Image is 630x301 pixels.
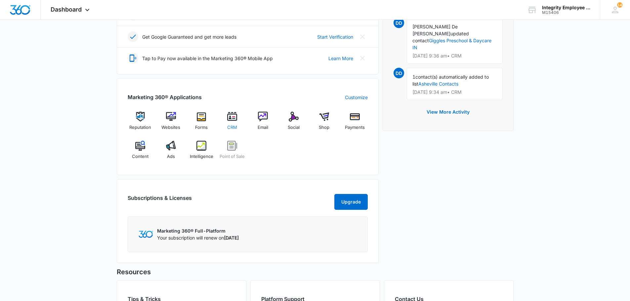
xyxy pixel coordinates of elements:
[412,90,497,94] p: [DATE] 9:34 am • CRM
[128,194,192,207] h2: Subscriptions & Licenses
[357,31,368,42] button: Close
[412,24,458,36] span: [PERSON_NAME] De [PERSON_NAME]
[317,33,353,40] a: Start Verification
[319,124,329,131] span: Shop
[224,235,239,241] span: [DATE]
[412,38,491,50] a: Giggles Preschool & Daycare IN
[345,124,365,131] span: Payments
[142,33,236,40] p: Get Google Guaranteed and get more leads
[312,112,337,135] a: Shop
[394,68,404,78] span: DD
[220,141,245,165] a: Point of Sale
[412,74,415,80] span: 1
[542,10,590,15] div: account id
[190,153,213,160] span: Intelligence
[345,94,368,101] a: Customize
[288,124,300,131] span: Social
[250,112,276,135] a: Email
[128,141,153,165] a: Content
[542,5,590,10] div: account name
[129,124,151,131] span: Reputation
[158,141,184,165] a: Ads
[157,234,239,241] p: Your subscription will renew on
[220,112,245,135] a: CRM
[195,124,208,131] span: Forms
[167,153,175,160] span: Ads
[258,124,268,131] span: Email
[334,194,368,210] button: Upgrade
[394,18,404,28] span: DD
[189,112,214,135] a: Forms
[281,112,306,135] a: Social
[161,124,180,131] span: Websites
[342,112,368,135] a: Payments
[227,124,237,131] span: CRM
[617,2,622,8] span: 14
[220,153,245,160] span: Point of Sale
[128,93,202,101] h2: Marketing 360® Applications
[412,54,497,58] p: [DATE] 9:36 am • CRM
[420,104,476,120] button: View More Activity
[51,6,82,13] span: Dashboard
[132,153,148,160] span: Content
[328,55,353,62] a: Learn More
[357,53,368,63] button: Close
[418,81,458,87] a: Asheville Contacts
[617,2,622,8] div: notifications count
[142,55,273,62] p: Tap to Pay now available in the Marketing 360® Mobile App
[157,227,239,234] p: Marketing 360® Full-Platform
[117,267,514,277] h5: Resources
[139,231,153,238] img: Marketing 360 Logo
[189,141,214,165] a: Intelligence
[158,112,184,135] a: Websites
[412,74,489,87] span: contact(s) automatically added to list
[128,112,153,135] a: Reputation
